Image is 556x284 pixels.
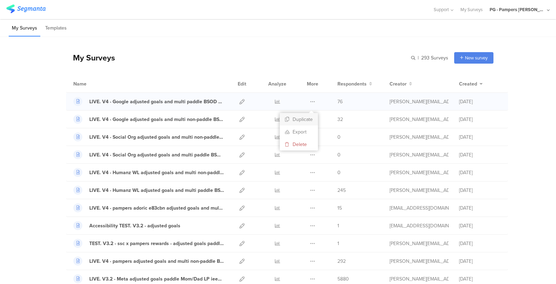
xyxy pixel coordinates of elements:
[459,151,501,159] div: [DATE]
[6,5,46,13] img: segmanta logo
[73,168,224,177] a: LIVE. V4 - Humanz WL adjusted goals and multi non-paddle BSOD 8cf0dw
[280,113,318,125] button: Duplicate
[305,75,320,92] div: More
[73,115,224,124] a: LIVE. V4 - Google adjusted goals and multi non-paddle BSOD LP ocf695
[390,169,449,176] div: aguiar.s@pg.com
[280,125,318,138] a: Export
[89,151,224,159] div: LIVE. V4 - Social Org adjusted goals and multi paddle BSOD LP 60p2b9
[390,222,449,229] div: hougui.yh.1@pg.com
[73,186,224,195] a: LIVE. V4 - Humanz WL adjusted goals and multi paddle BSOD LP ua6eed
[459,80,477,88] span: Created
[66,52,115,64] div: My Surveys
[459,204,501,212] div: [DATE]
[459,187,501,194] div: [DATE]
[337,98,343,105] span: 76
[73,80,115,88] div: Name
[337,151,341,159] span: 0
[89,204,224,212] div: LIVE. V4 - pampers adoric e83cbn adjusted goals and multi BSOD LP
[235,75,250,92] div: Edit
[73,97,224,106] a: LIVE. V4 - Google adjusted goals and multi paddle BSOD LP 3t4561
[459,169,501,176] div: [DATE]
[390,80,407,88] span: Creator
[390,116,449,123] div: aguiar.s@pg.com
[89,98,224,105] div: LIVE. V4 - Google adjusted goals and multi paddle BSOD LP 3t4561
[89,275,224,283] div: LIVE. V3.2 - Meta adjusted goals paddle Mom/Dad LP iee78e
[337,275,349,283] span: 5880
[89,187,224,194] div: LIVE. V4 - Humanz WL adjusted goals and multi paddle BSOD LP ua6eed
[73,150,224,159] a: LIVE. V4 - Social Org adjusted goals and multi paddle BSOD LP 60p2b9
[337,116,343,123] span: 32
[337,169,341,176] span: 0
[337,80,367,88] span: Respondents
[73,257,224,266] a: LIVE. V4 - pampers adjusted goals and multi non-paddle BSOD LP c5s842
[280,138,318,151] button: Delete
[89,133,224,141] div: LIVE. V4 - Social Org adjusted goals and multi non-paddle BSOD 0atc98
[390,204,449,212] div: hougui.yh.1@pg.com
[465,55,488,61] span: New survey
[390,133,449,141] div: aguiar.s@pg.com
[337,187,346,194] span: 245
[390,80,412,88] button: Creator
[459,133,501,141] div: [DATE]
[89,240,224,247] div: TEST. V3.2 - ssc x pampers rewards - adjusted goals paddle BSOD LP ec6ede
[337,80,372,88] button: Respondents
[490,6,545,13] div: PG - Pampers [PERSON_NAME]
[73,132,224,141] a: LIVE. V4 - Social Org adjusted goals and multi non-paddle BSOD 0atc98
[390,240,449,247] div: aguiar.s@pg.com
[9,20,40,36] li: My Surveys
[337,222,339,229] span: 1
[459,80,483,88] button: Created
[390,275,449,283] div: aguiar.s@pg.com
[267,75,288,92] div: Analyze
[390,258,449,265] div: aguiar.s@pg.com
[459,116,501,123] div: [DATE]
[89,258,224,265] div: LIVE. V4 - pampers adjusted goals and multi non-paddle BSOD LP c5s842
[337,240,339,247] span: 1
[337,204,342,212] span: 15
[417,54,420,62] span: |
[42,20,70,36] li: Templates
[459,98,501,105] div: [DATE]
[459,240,501,247] div: [DATE]
[73,274,224,283] a: LIVE. V3.2 - Meta adjusted goals paddle Mom/Dad LP iee78e
[89,169,224,176] div: LIVE. V4 - Humanz WL adjusted goals and multi non-paddle BSOD 8cf0dw
[73,221,180,230] a: Accessibility TEST. V3.2 - adjusted goals
[459,258,501,265] div: [DATE]
[89,222,180,229] div: Accessibility TEST. V3.2 - adjusted goals
[434,6,449,13] span: Support
[337,258,346,265] span: 292
[459,275,501,283] div: [DATE]
[390,187,449,194] div: aguiar.s@pg.com
[73,239,224,248] a: TEST. V3.2 - ssc x pampers rewards - adjusted goals paddle BSOD LP ec6ede
[73,203,224,212] a: LIVE. V4 - pampers adoric e83cbn adjusted goals and multi BSOD LP
[390,98,449,105] div: aguiar.s@pg.com
[89,116,224,123] div: LIVE. V4 - Google adjusted goals and multi non-paddle BSOD LP ocf695
[337,133,341,141] span: 0
[390,151,449,159] div: aguiar.s@pg.com
[459,222,501,229] div: [DATE]
[421,54,448,62] span: 293 Surveys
